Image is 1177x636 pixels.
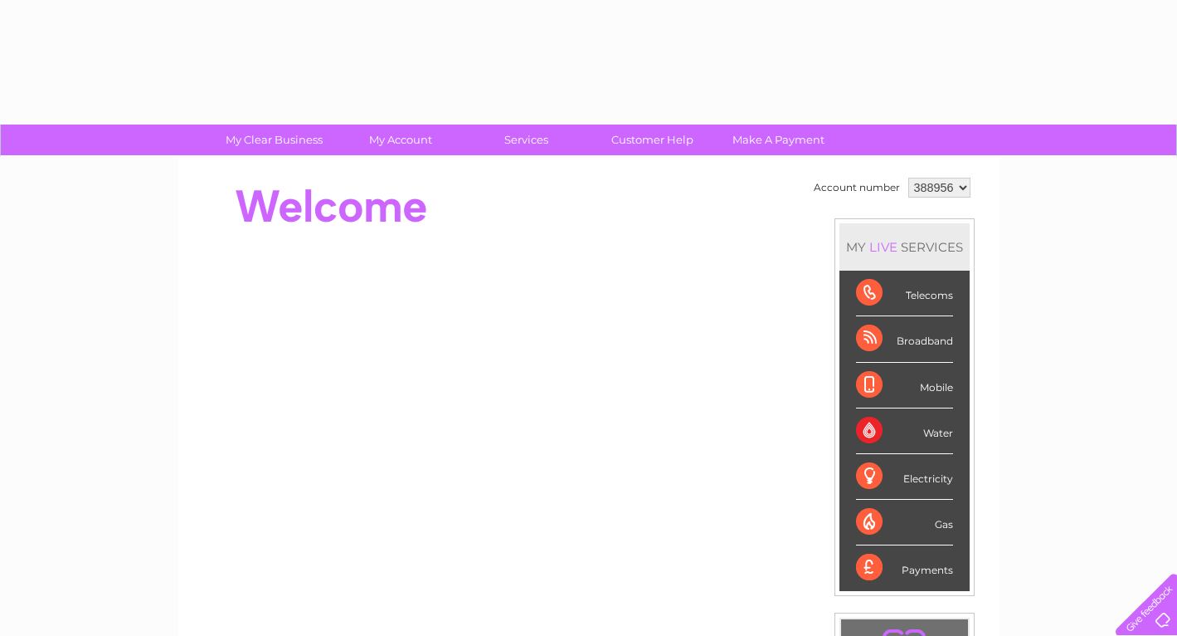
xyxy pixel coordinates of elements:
[856,363,953,409] div: Mobile
[856,500,953,545] div: Gas
[856,454,953,500] div: Electricity
[458,125,595,155] a: Services
[866,239,901,255] div: LIVE
[856,545,953,590] div: Payments
[710,125,847,155] a: Make A Payment
[584,125,721,155] a: Customer Help
[856,409,953,454] div: Water
[810,174,904,202] td: Account number
[332,125,469,155] a: My Account
[856,316,953,362] div: Broadband
[856,271,953,316] div: Telecoms
[839,223,970,271] div: MY SERVICES
[206,125,343,155] a: My Clear Business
